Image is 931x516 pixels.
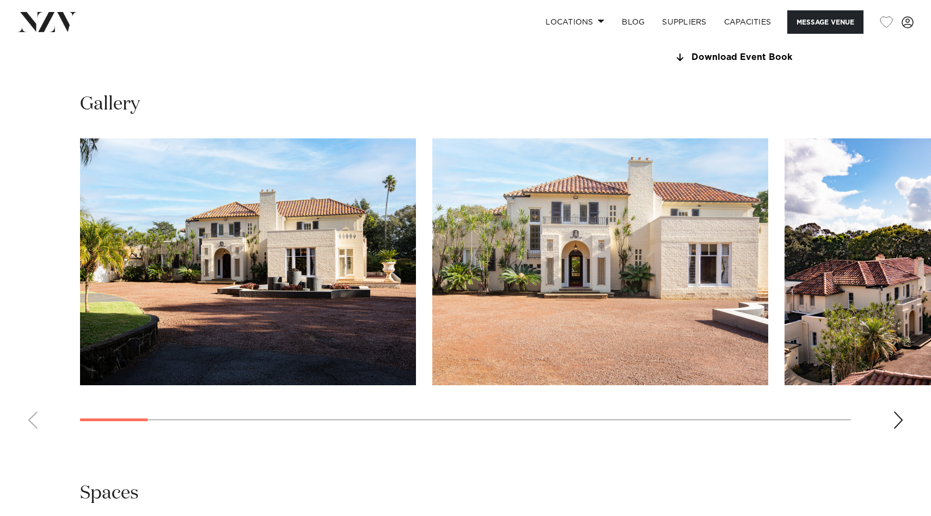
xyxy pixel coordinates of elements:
[787,10,863,34] button: Message Venue
[80,481,139,506] h2: Spaces
[17,12,77,32] img: nzv-logo.png
[432,138,768,385] swiper-slide: 2 / 25
[653,10,715,34] a: SUPPLIERS
[537,10,613,34] a: Locations
[673,53,851,63] a: Download Event Book
[80,138,416,385] swiper-slide: 1 / 25
[613,10,653,34] a: BLOG
[715,10,780,34] a: Capacities
[80,92,140,117] h2: Gallery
